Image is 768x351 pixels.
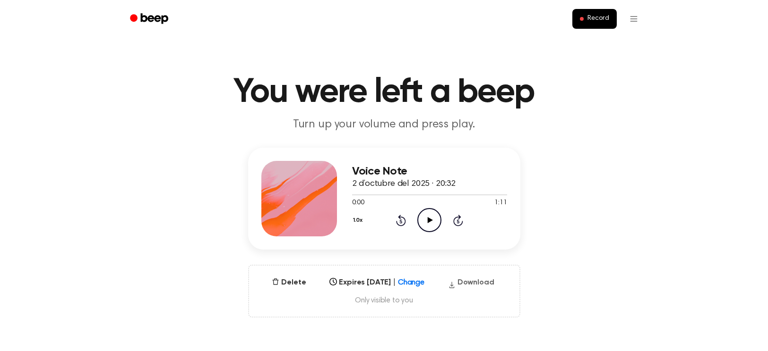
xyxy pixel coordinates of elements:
[142,75,626,109] h1: You were left a beep
[352,180,456,188] span: 2 d’octubre del 2025 · 20:32
[587,15,609,23] span: Record
[123,10,177,28] a: Beep
[572,9,616,29] button: Record
[444,277,498,292] button: Download
[352,198,364,208] span: 0:00
[622,8,645,30] button: Open menu
[260,296,508,305] span: Only visible to you
[352,165,507,178] h3: Voice Note
[203,117,566,133] p: Turn up your volume and press play.
[268,277,310,288] button: Delete
[494,198,507,208] span: 1:11
[352,212,366,228] button: 1.0x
